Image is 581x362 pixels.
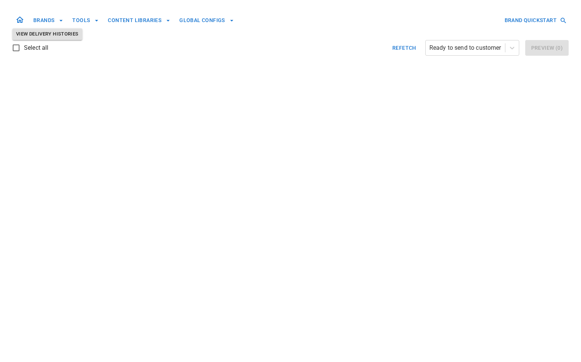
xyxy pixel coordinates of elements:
button: TOOLS [69,13,102,27]
button: CONTENT LIBRARIES [105,13,173,27]
button: BRAND QUICKSTART [502,13,569,27]
button: GLOBAL CONFIGS [176,13,237,27]
button: Refetch [389,40,419,56]
button: BRANDS [30,13,66,27]
button: View Delivery Histories [12,28,82,40]
span: Select all [24,43,49,52]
